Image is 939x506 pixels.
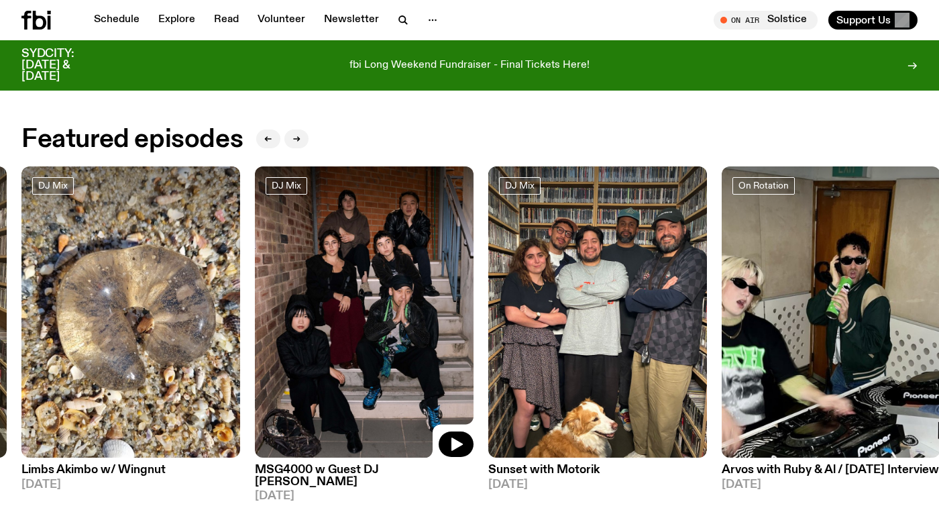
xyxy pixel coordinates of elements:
a: Schedule [86,11,148,30]
span: [DATE] [488,479,707,491]
a: Volunteer [250,11,313,30]
p: fbi Long Weekend Fundraiser - Final Tickets Here! [349,60,590,72]
a: DJ Mix [32,177,74,195]
h3: SYDCITY: [DATE] & [DATE] [21,48,107,83]
a: Limbs Akimbo w/ Wingnut[DATE] [21,458,240,490]
h2: Featured episodes [21,128,243,152]
a: On Rotation [732,177,795,195]
a: Sunset with Motorik[DATE] [488,458,707,490]
span: DJ Mix [38,181,68,191]
span: [DATE] [255,491,474,502]
a: Read [206,11,247,30]
a: DJ Mix [266,177,307,195]
h3: Sunset with Motorik [488,464,707,476]
button: On AirSolstice [714,11,818,30]
button: Support Us [828,11,918,30]
span: DJ Mix [505,181,535,191]
a: MSG4000 w Guest DJ [PERSON_NAME][DATE] [255,458,474,501]
span: Support Us [836,14,891,26]
span: DJ Mix [272,181,301,191]
a: Newsletter [316,11,387,30]
span: [DATE] [21,479,240,491]
span: On Rotation [738,181,789,191]
h3: Limbs Akimbo w/ Wingnut [21,464,240,476]
a: DJ Mix [499,177,541,195]
h3: MSG4000 w Guest DJ [PERSON_NAME] [255,464,474,487]
a: Explore [150,11,203,30]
